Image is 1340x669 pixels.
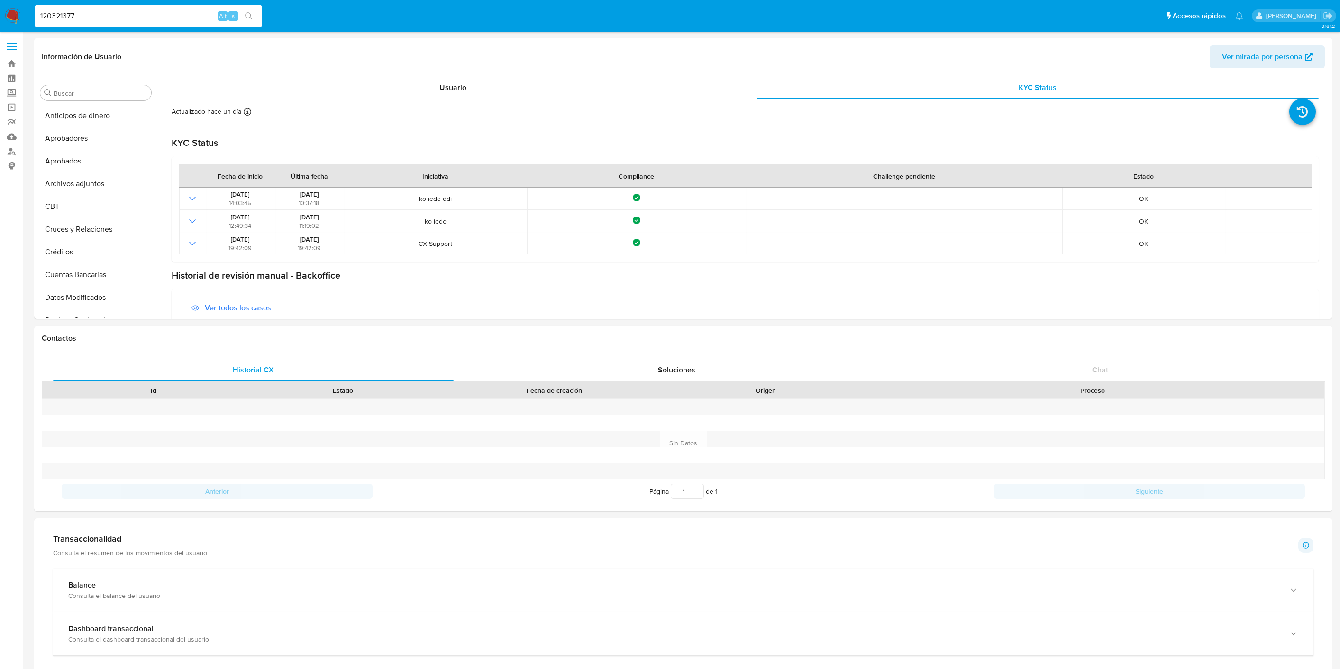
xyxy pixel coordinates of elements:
p: Actualizado hace un día [172,107,241,116]
button: Anterior [62,484,373,499]
div: Id [65,386,242,395]
button: Archivos adjuntos [36,172,155,195]
div: Origen [678,386,854,395]
button: Créditos [36,241,155,263]
button: Cuentas Bancarias [36,263,155,286]
span: Usuario [439,82,466,93]
button: Anticipos de dinero [36,104,155,127]
span: Ver mirada por persona [1222,45,1303,68]
button: Cruces y Relaciones [36,218,155,241]
input: Buscar usuario o caso... [35,10,262,22]
h1: Información de Usuario [42,52,121,62]
span: Accesos rápidos [1173,11,1226,21]
span: 1 [715,487,718,496]
div: Estado [255,386,431,395]
span: Chat [1092,364,1108,375]
span: Página de [649,484,718,499]
span: Alt [219,11,227,20]
p: gregorio.negri@mercadolibre.com [1266,11,1320,20]
button: search-icon [239,9,258,23]
span: Historial CX [233,364,274,375]
div: Fecha de creación [444,386,664,395]
button: Devices Geolocation [36,309,155,332]
button: Aprobados [36,150,155,172]
button: Datos Modificados [36,286,155,309]
button: Buscar [44,89,52,97]
span: s [232,11,235,20]
a: Salir [1323,11,1333,21]
div: Proceso [867,386,1318,395]
button: CBT [36,195,155,218]
h1: Contactos [42,334,1325,343]
button: Ver mirada por persona [1210,45,1325,68]
span: Soluciones [658,364,695,375]
input: Buscar [54,89,147,98]
button: Aprobadores [36,127,155,150]
span: KYC Status [1019,82,1057,93]
button: Siguiente [994,484,1305,499]
a: Notificaciones [1235,12,1243,20]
